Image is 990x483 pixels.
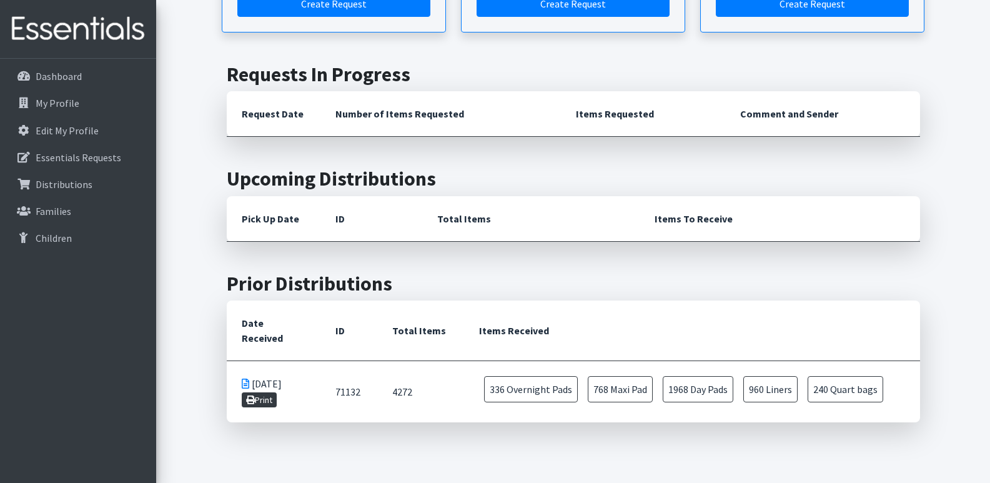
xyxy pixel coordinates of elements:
td: [DATE] [227,361,320,423]
th: Request Date [227,91,320,137]
a: Families [5,199,151,224]
th: Items Received [464,301,920,361]
h2: Upcoming Distributions [227,167,920,191]
p: My Profile [36,97,79,109]
p: Distributions [36,178,92,191]
td: 4272 [377,361,464,423]
a: Print [242,392,277,407]
p: Children [36,232,72,244]
a: Edit My Profile [5,118,151,143]
th: ID [320,301,377,361]
th: Total Items [422,196,640,242]
a: My Profile [5,91,151,116]
h2: Requests In Progress [227,62,920,86]
a: Essentials Requests [5,145,151,170]
th: Comment and Sender [725,91,919,137]
a: Children [5,226,151,251]
th: Date Received [227,301,320,361]
th: ID [320,196,422,242]
span: 768 Maxi Pad [588,376,653,402]
img: HumanEssentials [5,8,151,50]
td: 71132 [320,361,377,423]
a: Distributions [5,172,151,197]
p: Edit My Profile [36,124,99,137]
p: Essentials Requests [36,151,121,164]
a: Dashboard [5,64,151,89]
th: Total Items [377,301,464,361]
span: 960 Liners [743,376,798,402]
th: Number of Items Requested [320,91,562,137]
span: 240 Quart bags [808,376,883,402]
p: Families [36,205,71,217]
p: Dashboard [36,70,82,82]
span: 1968 Day Pads [663,376,733,402]
th: Items Requested [561,91,725,137]
span: 336 Overnight Pads [484,376,578,402]
th: Items To Receive [640,196,920,242]
h2: Prior Distributions [227,272,920,296]
th: Pick Up Date [227,196,320,242]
